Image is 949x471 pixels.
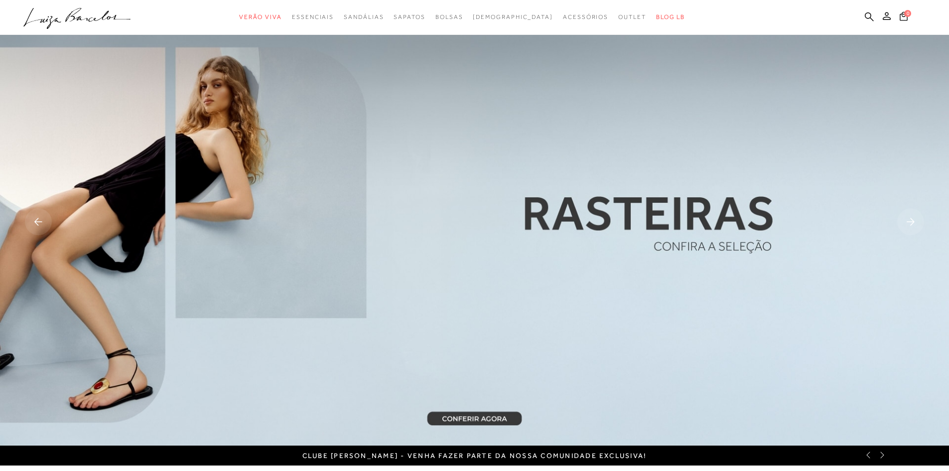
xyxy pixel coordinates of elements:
[435,8,463,26] a: noSubCategoriesText
[344,8,384,26] a: noSubCategoriesText
[394,8,425,26] a: noSubCategoriesText
[897,11,911,24] button: 0
[563,13,608,20] span: Acessórios
[618,8,646,26] a: noSubCategoriesText
[292,8,334,26] a: noSubCategoriesText
[656,8,685,26] a: BLOG LB
[239,13,282,20] span: Verão Viva
[239,8,282,26] a: noSubCategoriesText
[292,13,334,20] span: Essenciais
[904,10,911,17] span: 0
[618,13,646,20] span: Outlet
[473,13,553,20] span: [DEMOGRAPHIC_DATA]
[302,452,647,460] a: CLUBE [PERSON_NAME] - Venha fazer parte da nossa comunidade exclusiva!
[473,8,553,26] a: noSubCategoriesText
[656,13,685,20] span: BLOG LB
[394,13,425,20] span: Sapatos
[435,13,463,20] span: Bolsas
[563,8,608,26] a: noSubCategoriesText
[344,13,384,20] span: Sandálias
